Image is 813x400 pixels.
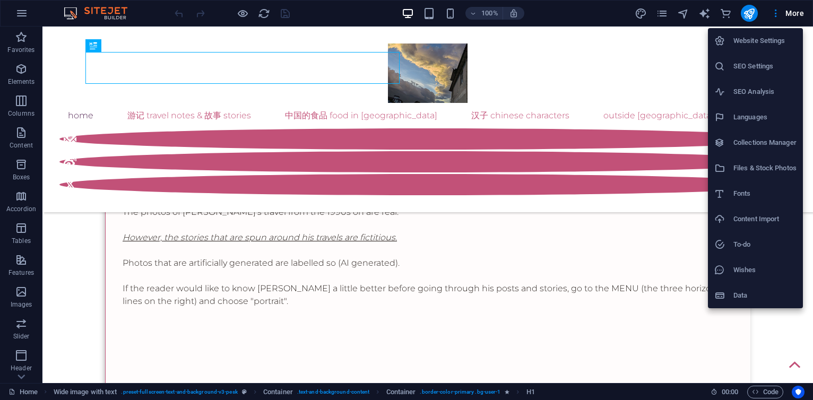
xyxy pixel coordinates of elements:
h6: Content Import [733,213,797,225]
h6: Files & Stock Photos [733,162,797,175]
h6: SEO Analysis [733,85,797,98]
h6: Languages [733,111,797,124]
h6: Fonts [733,187,797,200]
h6: Data [733,289,797,302]
h6: Website Settings [733,34,797,47]
h6: To-do [733,238,797,251]
h6: Collections Manager [733,136,797,149]
h6: SEO Settings [733,60,797,73]
h6: Wishes [733,264,797,276]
